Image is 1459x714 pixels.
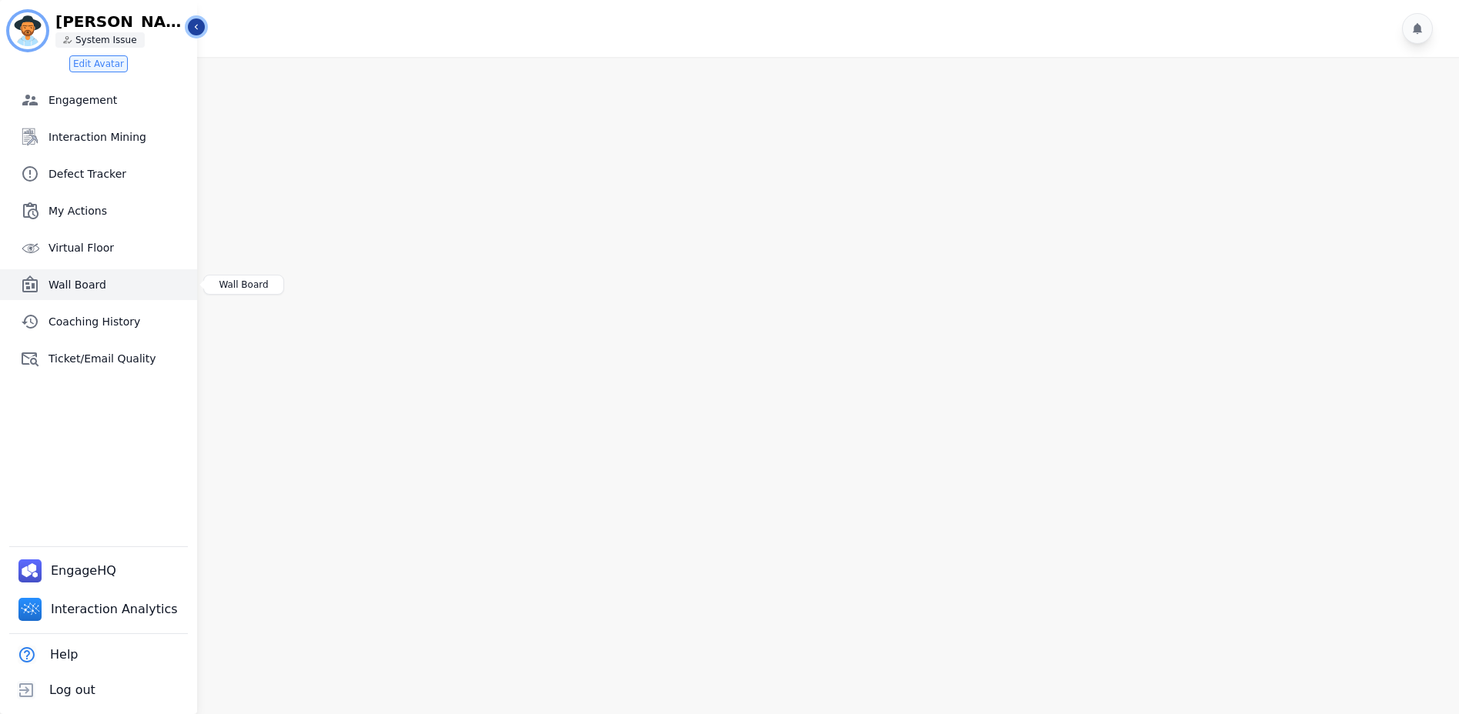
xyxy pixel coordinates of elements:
[2,269,197,300] a: Wall Board
[49,314,191,329] span: Coaching History
[2,85,197,115] a: Engagement
[49,681,95,699] span: Log out
[49,277,191,292] span: Wall Board
[75,34,137,46] p: System Issue
[49,240,191,255] span: Virtual Floor
[63,35,72,45] img: person
[49,129,191,145] span: Interaction Mining
[9,672,99,708] button: Log out
[49,351,191,366] span: Ticket/Email Quality
[12,553,125,589] a: EngageHQ
[2,195,197,226] a: My Actions
[51,562,119,580] span: EngageHQ
[2,306,197,337] a: Coaching History
[2,158,197,189] a: Defect Tracker
[50,646,78,664] span: Help
[12,592,187,627] a: Interaction Analytics
[49,166,191,182] span: Defect Tracker
[9,12,46,49] img: Bordered avatar
[69,55,128,72] button: Edit Avatar
[51,600,181,619] span: Interaction Analytics
[2,343,197,374] a: Ticket/Email Quality
[2,232,197,263] a: Virtual Floor
[2,122,197,152] a: Interaction Mining
[49,203,191,219] span: My Actions
[9,637,81,672] button: Help
[55,14,186,29] p: [PERSON_NAME][EMAIL_ADDRESS][PERSON_NAME][DOMAIN_NAME]
[49,92,191,108] span: Engagement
